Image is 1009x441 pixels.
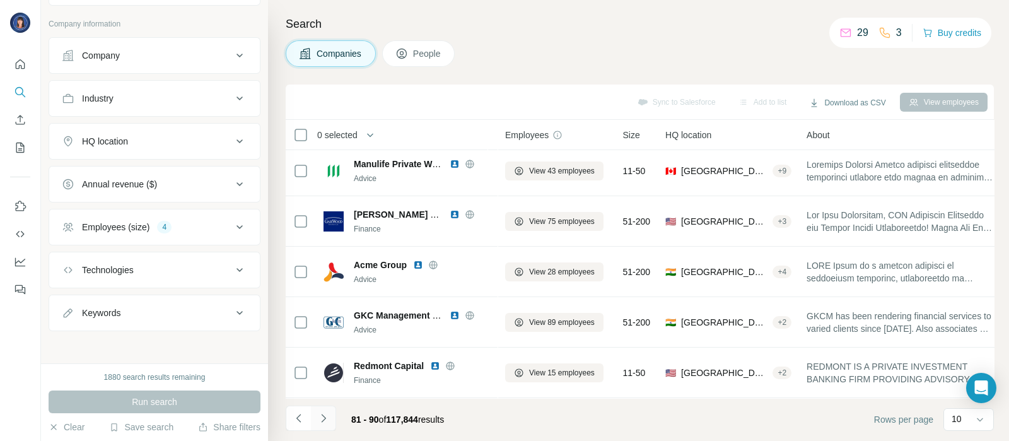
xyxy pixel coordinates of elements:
button: HQ location [49,126,260,156]
span: 51-200 [623,316,651,329]
span: [GEOGRAPHIC_DATA], [US_STATE] [681,215,767,228]
button: Download as CSV [800,93,894,112]
button: Dashboard [10,250,30,273]
img: LinkedIn logo [450,159,460,169]
p: 3 [896,25,902,40]
button: View 89 employees [505,313,604,332]
span: 0 selected [317,129,358,141]
div: + 2 [773,317,791,328]
img: Logo of Manulife Private Wealth [324,161,344,181]
button: Search [10,81,30,103]
div: Technologies [82,264,134,276]
span: HQ location [665,129,711,141]
span: Employees [505,129,549,141]
div: Finance [354,375,490,386]
span: View 43 employees [529,165,595,177]
span: GKC Management Services [354,310,469,320]
button: Company [49,40,260,71]
img: Logo of Gar Wood Securities, LLC [324,211,344,232]
span: People [413,47,442,60]
span: View 89 employees [529,317,595,328]
div: Company [82,49,120,62]
button: View 43 employees [505,162,604,180]
button: My lists [10,136,30,159]
button: View 28 employees [505,262,604,281]
img: LinkedIn logo [450,209,460,220]
span: View 28 employees [529,266,595,278]
button: Navigate to next page [311,406,336,431]
span: View 75 employees [529,216,595,227]
span: results [351,415,444,425]
img: Logo of Acme Group [324,262,344,282]
h4: Search [286,15,994,33]
span: GKCM has been rendering financial services to varied clients since [DATE]. Also associates of GMN... [807,310,993,335]
span: LORE Ipsum do s ametcon adipisci el seddoeiusm temporinc, utlaboreetdo ma aliquaenim adminimv qu ... [807,259,993,285]
button: Annual revenue ($) [49,169,260,199]
span: [GEOGRAPHIC_DATA] [681,266,767,278]
button: Clear [49,421,85,433]
span: Loremips Dolorsi Ametco adipisci elitseddoe temporinci utlabore etdo magnaa en adminim veniamq no... [807,158,993,184]
div: + 4 [773,266,791,278]
div: 4 [157,221,172,233]
p: Company information [49,18,260,30]
span: 117,844 [386,415,418,425]
p: 10 [952,413,962,425]
button: Use Surfe API [10,223,30,245]
button: Feedback [10,278,30,301]
div: Finance [354,223,490,235]
span: View 15 employees [529,367,595,379]
span: [GEOGRAPHIC_DATA], [GEOGRAPHIC_DATA] [681,165,767,177]
span: 🇨🇦 [665,165,676,177]
img: LinkedIn logo [430,361,440,371]
span: 🇮🇳 [665,316,676,329]
span: [GEOGRAPHIC_DATA], [US_STATE] [681,367,767,379]
div: HQ location [82,135,128,148]
button: Save search [109,421,173,433]
div: Advice [354,173,490,184]
button: Technologies [49,255,260,285]
div: Industry [82,92,114,105]
span: 51-200 [623,266,651,278]
span: Lor Ipsu Dolorsitam, CON Adipiscin Elitseddo eiu Tempor Incidi Utlaboreetdo! Magna Ali Enim Admin... [807,209,993,234]
span: [GEOGRAPHIC_DATA] [681,316,767,329]
div: Employees (size) [82,221,149,233]
span: Companies [317,47,363,60]
button: Keywords [49,298,260,328]
img: LinkedIn logo [413,260,423,270]
button: Share filters [198,421,260,433]
span: REDMONT IS A PRIVATE INVESTMENT BANKING FIRM PROVIDING ADVISORY SERVICES FOR SELECT CLIENTS [807,360,993,385]
button: Use Surfe on LinkedIn [10,195,30,218]
span: 11-50 [623,165,646,177]
span: Manulife Private Wealth [354,159,453,169]
img: Avatar [10,13,30,33]
div: Advice [354,324,490,336]
button: Enrich CSV [10,109,30,131]
button: Navigate to previous page [286,406,311,431]
span: About [807,129,830,141]
button: Employees (size)4 [49,212,260,242]
div: Annual revenue ($) [82,178,157,191]
span: 51-200 [623,215,651,228]
div: Advice [354,274,490,285]
button: Quick start [10,53,30,76]
img: Logo of Redmont Capital [324,363,344,383]
button: Industry [49,83,260,114]
button: View 75 employees [505,212,604,231]
button: View 15 employees [505,363,604,382]
span: 🇮🇳 [665,266,676,278]
div: + 2 [773,367,791,379]
span: 11-50 [623,367,646,379]
span: Acme Group [354,259,407,271]
span: of [379,415,387,425]
span: Rows per page [874,413,933,426]
div: + 3 [773,216,791,227]
span: 🇺🇸 [665,215,676,228]
img: Logo of GKC Management Services [324,312,344,332]
div: Open Intercom Messenger [966,373,996,403]
div: 1880 search results remaining [104,372,206,383]
span: Size [623,129,640,141]
div: Keywords [82,307,120,319]
div: + 9 [773,165,791,177]
span: 🇺🇸 [665,367,676,379]
p: 29 [857,25,868,40]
